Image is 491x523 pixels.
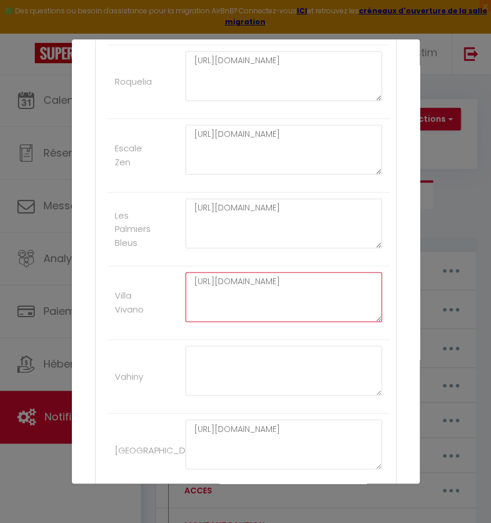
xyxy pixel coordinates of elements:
label: Roquelia [115,75,152,89]
label: Villa Vivano [115,289,147,316]
label: [GEOGRAPHIC_DATA] [115,443,205,457]
label: Les Palmiers Bleus [115,209,151,250]
button: Ouvrir le widget de chat LiveChat [9,5,44,39]
label: Escale Zen [115,141,147,169]
label: Vahiny [115,369,143,383]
